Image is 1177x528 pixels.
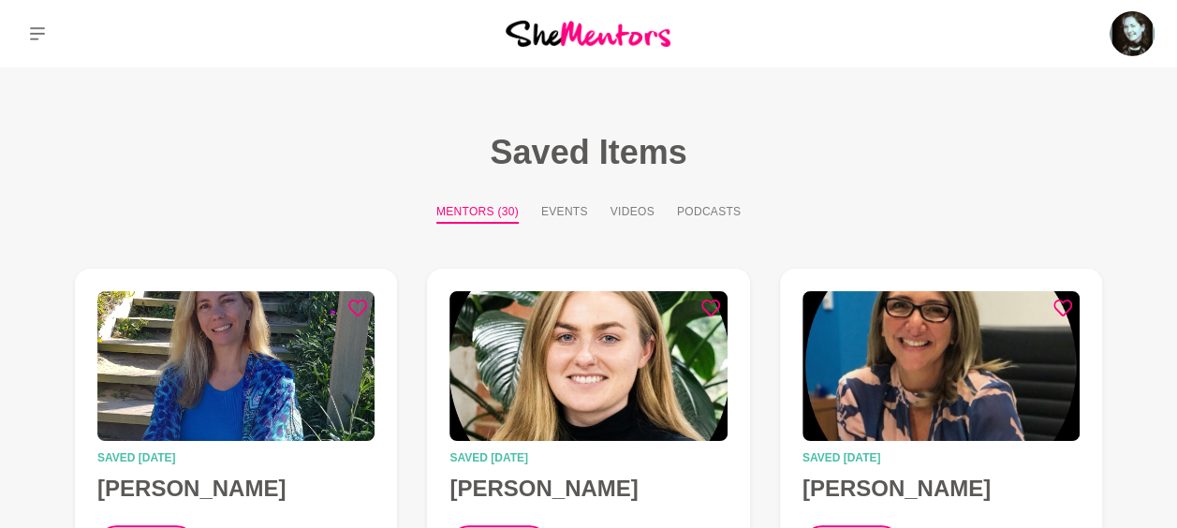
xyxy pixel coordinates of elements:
button: Mentors (30) [436,203,519,224]
img: Paula Kerslake [1110,11,1155,56]
time: Saved [DATE] [802,452,1080,463]
h4: [PERSON_NAME] [449,475,727,503]
button: Events [541,203,588,224]
img: She Mentors Logo [506,21,670,46]
img: Melinda Charlesworth [97,291,375,441]
time: Saved [DATE] [449,452,727,463]
img: Cliodhna Reidy [449,291,727,441]
h4: [PERSON_NAME] [802,475,1080,503]
button: Podcasts [677,203,741,224]
button: Videos [611,203,655,224]
img: Kate Vertsonis [802,291,1080,441]
h4: [PERSON_NAME] [97,475,375,503]
h1: Saved Items [30,131,1147,173]
time: Saved [DATE] [97,452,375,463]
